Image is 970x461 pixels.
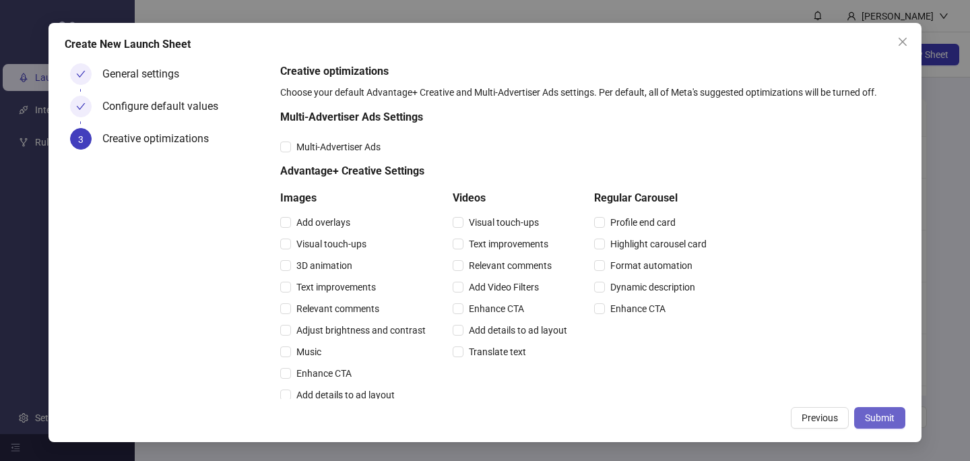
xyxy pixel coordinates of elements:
[102,63,190,85] div: General settings
[802,412,838,423] span: Previous
[594,190,712,206] h5: Regular Carousel
[605,301,671,316] span: Enhance CTA
[291,388,400,402] span: Add details to ad layout
[463,258,557,273] span: Relevant comments
[791,407,849,429] button: Previous
[76,69,86,79] span: check
[280,63,900,80] h5: Creative optimizations
[463,237,554,251] span: Text improvements
[463,323,573,338] span: Add details to ad layout
[280,85,900,100] div: Choose your default Advantage+ Creative and Multi-Advertiser Ads settings. Per default, all of Me...
[291,280,381,295] span: Text improvements
[463,344,531,359] span: Translate text
[102,96,229,117] div: Configure default values
[854,407,905,429] button: Submit
[291,323,431,338] span: Adjust brightness and contrast
[291,215,356,230] span: Add overlays
[291,344,327,359] span: Music
[865,412,895,423] span: Submit
[102,128,220,150] div: Creative optimizations
[605,215,681,230] span: Profile end card
[291,237,372,251] span: Visual touch-ups
[76,102,86,111] span: check
[291,366,357,381] span: Enhance CTA
[463,301,529,316] span: Enhance CTA
[78,134,84,145] span: 3
[605,237,712,251] span: Highlight carousel card
[291,140,386,154] span: Multi-Advertiser Ads
[605,280,701,295] span: Dynamic description
[892,31,913,53] button: Close
[897,36,908,47] span: close
[605,258,698,273] span: Format automation
[280,190,431,206] h5: Images
[463,280,544,295] span: Add Video Filters
[291,301,385,316] span: Relevant comments
[65,36,905,53] div: Create New Launch Sheet
[453,190,573,206] h5: Videos
[463,215,544,230] span: Visual touch-ups
[280,109,712,125] h5: Multi-Advertiser Ads Settings
[280,163,712,179] h5: Advantage+ Creative Settings
[291,258,358,273] span: 3D animation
